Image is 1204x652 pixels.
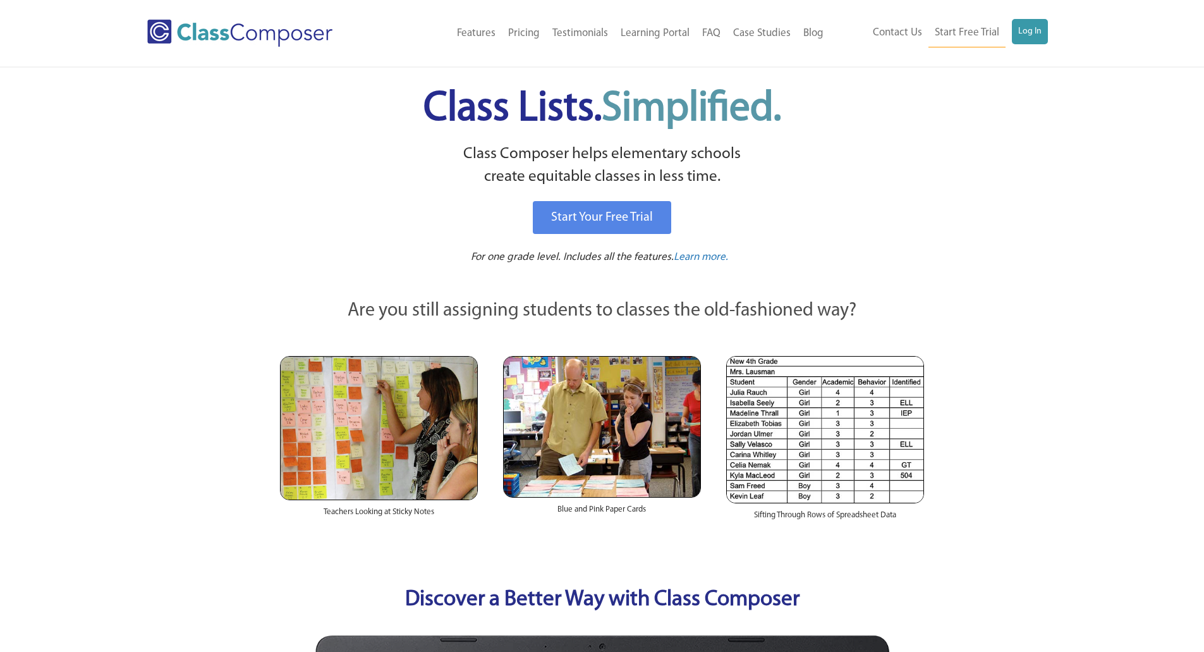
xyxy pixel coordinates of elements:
span: For one grade level. Includes all the features. [471,252,674,262]
div: Teachers Looking at Sticky Notes [280,500,478,531]
img: Class Composer [147,20,332,47]
a: Features [451,20,502,47]
span: Learn more. [674,252,728,262]
a: Start Your Free Trial [533,201,671,234]
p: Are you still assigning students to classes the old-fashioned way? [280,297,925,325]
a: Pricing [502,20,546,47]
a: FAQ [696,20,727,47]
a: Blog [797,20,830,47]
a: Testimonials [546,20,614,47]
img: Spreadsheets [726,356,924,503]
a: Learn more. [674,250,728,266]
a: Start Free Trial [928,19,1006,47]
div: Sifting Through Rows of Spreadsheet Data [726,503,924,534]
a: Learning Portal [614,20,696,47]
span: Start Your Free Trial [551,211,653,224]
nav: Header Menu [384,20,830,47]
img: Blue and Pink Paper Cards [503,356,701,497]
span: Simplified. [602,89,781,130]
p: Class Composer helps elementary schools create equitable classes in less time. [278,143,927,189]
span: Class Lists. [423,89,781,130]
a: Log In [1012,19,1048,44]
nav: Header Menu [830,19,1048,47]
img: Teachers Looking at Sticky Notes [280,356,478,500]
div: Blue and Pink Paper Cards [503,498,701,528]
p: Discover a Better Way with Class Composer [267,584,937,617]
a: Case Studies [727,20,797,47]
a: Contact Us [867,19,928,47]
